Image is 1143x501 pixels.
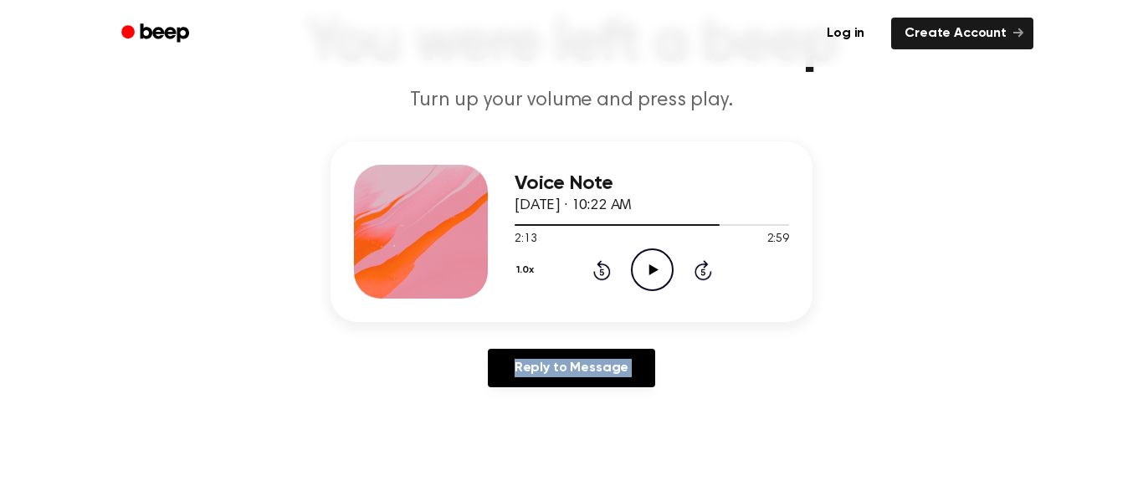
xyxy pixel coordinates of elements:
[891,18,1033,49] a: Create Account
[110,18,204,50] a: Beep
[767,231,789,248] span: 2:59
[515,172,789,195] h3: Voice Note
[515,198,632,213] span: [DATE] · 10:22 AM
[250,87,893,115] p: Turn up your volume and press play.
[810,14,881,53] a: Log in
[515,256,540,284] button: 1.0x
[515,231,536,248] span: 2:13
[488,349,655,387] a: Reply to Message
